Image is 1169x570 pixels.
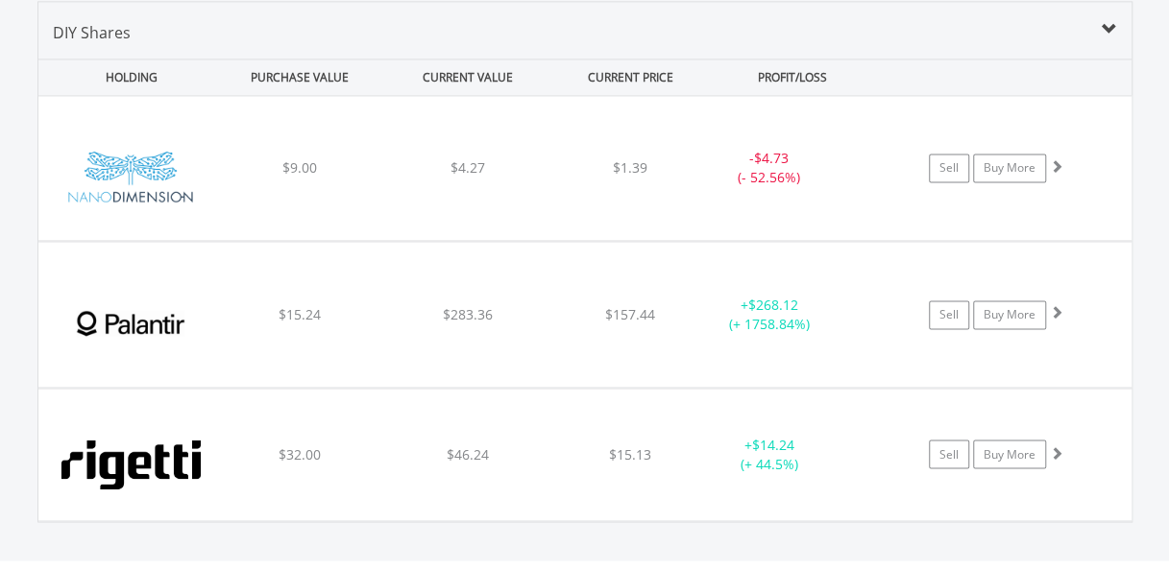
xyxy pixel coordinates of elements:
[973,154,1046,182] a: Buy More
[752,435,794,453] span: $14.24
[613,158,647,177] span: $1.39
[754,149,789,167] span: $4.73
[39,59,214,95] div: HOLDING
[929,154,969,182] a: Sell
[711,59,875,95] div: PROFIT/LOSS
[697,149,842,187] div: - (- 52.56%)
[447,444,489,463] span: $46.24
[281,158,316,177] span: $9.00
[929,300,969,329] a: Sell
[443,305,493,323] span: $283.36
[973,300,1046,329] a: Buy More
[48,266,213,381] img: EQU.US.PLTR.png
[553,59,706,95] div: CURRENT PRICE
[697,296,842,334] div: + (+ 1758.84%)
[451,158,485,177] span: $4.27
[48,120,213,235] img: EQU.US.NNDM.png
[973,439,1046,468] a: Buy More
[48,413,213,515] img: EQU.US.RGTI.png
[748,296,798,314] span: $268.12
[929,439,969,468] a: Sell
[53,22,131,43] span: DIY Shares
[605,305,655,323] span: $157.44
[609,444,651,463] span: $15.13
[278,305,320,323] span: $15.24
[218,59,382,95] div: PURCHASE VALUE
[278,444,320,463] span: $32.00
[697,435,842,473] div: + (+ 44.5%)
[386,59,550,95] div: CURRENT VALUE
